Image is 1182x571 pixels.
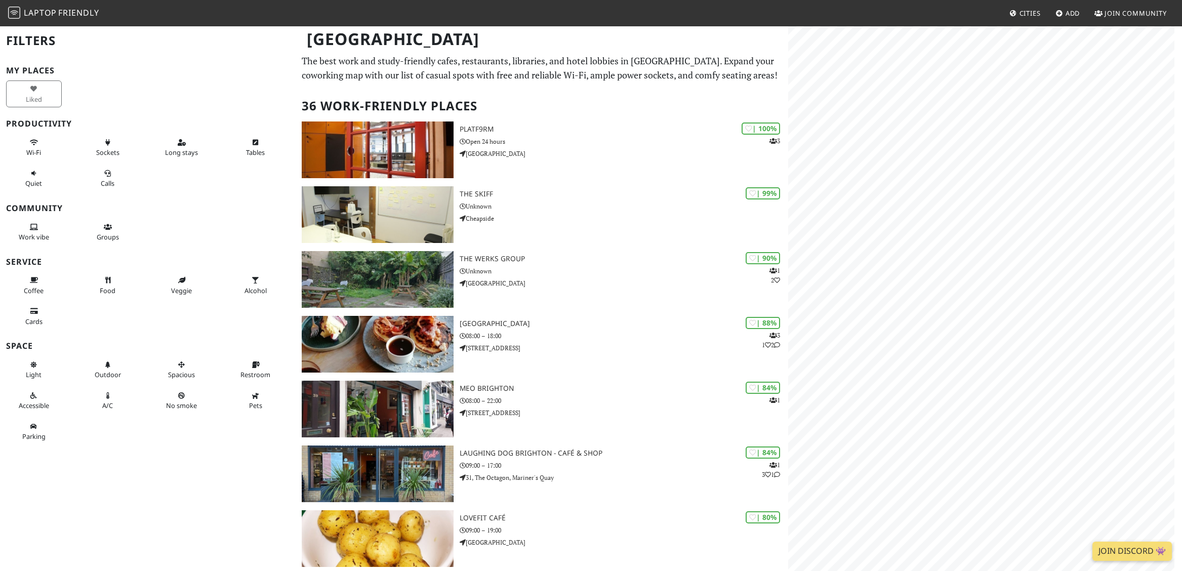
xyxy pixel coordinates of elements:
span: Stable Wi-Fi [26,148,41,157]
button: Veggie [154,272,210,299]
div: | 84% [746,446,780,458]
span: Outdoor area [95,370,121,379]
h1: [GEOGRAPHIC_DATA] [299,25,786,53]
span: Laptop [24,7,57,18]
a: Laughing Dog Brighton - Café & Shop | 84% 131 Laughing Dog Brighton - Café & Shop 09:00 – 17:00 3... [296,445,788,502]
p: Unknown [460,201,788,211]
button: Wi-Fi [6,134,62,161]
span: Alcohol [244,286,267,295]
h3: Lovefit Café [460,514,788,522]
span: Credit cards [25,317,43,326]
button: Tables [228,134,283,161]
img: The Werks Group [302,251,454,308]
div: | 100% [742,123,780,134]
img: LaptopFriendly [8,7,20,19]
button: Food [80,272,136,299]
h3: Space [6,341,290,351]
h3: My Places [6,66,290,75]
button: Quiet [6,165,62,192]
p: 09:00 – 17:00 [460,461,788,470]
button: Calls [80,165,136,192]
p: 1 3 1 [762,460,780,479]
button: Alcohol [228,272,283,299]
a: Lovefit Café | 80% Lovefit Café 09:00 – 19:00 [GEOGRAPHIC_DATA] [296,510,788,567]
button: Cards [6,303,62,330]
a: Cities [1005,4,1045,22]
button: Work vibe [6,219,62,246]
span: Add [1066,9,1080,18]
span: Restroom [240,370,270,379]
button: Restroom [228,356,283,383]
p: [GEOGRAPHIC_DATA] [460,538,788,547]
p: Cheapside [460,214,788,223]
button: Pets [228,387,283,414]
span: Work-friendly tables [246,148,265,157]
h3: Community [6,203,290,213]
span: Group tables [97,232,119,241]
h3: PLATF9RM [460,125,788,134]
span: Parking [22,432,46,441]
p: [GEOGRAPHIC_DATA] [460,278,788,288]
p: 1 [769,395,780,405]
span: Friendly [58,7,99,18]
span: Smoke free [166,401,197,410]
span: Spacious [168,370,195,379]
button: Coffee [6,272,62,299]
span: Air conditioned [102,401,113,410]
img: PLATF9RM [302,121,454,178]
h3: Productivity [6,119,290,129]
a: MEO Brighton | 84% 1 MEO Brighton 08:00 – 22:00 [STREET_ADDRESS] [296,381,788,437]
span: Cities [1020,9,1041,18]
img: MEO Brighton [302,381,454,437]
div: | 80% [746,511,780,523]
a: Join Community [1090,4,1171,22]
button: Long stays [154,134,210,161]
a: LaptopFriendly LaptopFriendly [8,5,99,22]
a: Add [1051,4,1084,22]
p: 09:00 – 19:00 [460,525,788,535]
button: Parking [6,418,62,445]
a: PLATF9RM | 100% 3 PLATF9RM Open 24 hours [GEOGRAPHIC_DATA] [296,121,788,178]
span: Quiet [25,179,42,188]
h2: 36 Work-Friendly Places [302,91,782,121]
p: Open 24 hours [460,137,788,146]
img: Laughing Dog Brighton - Café & Shop [302,445,454,502]
span: Pet friendly [249,401,262,410]
a: WOLFOX AVENUE | 88% 312 [GEOGRAPHIC_DATA] 08:00 – 18:00 [STREET_ADDRESS] [296,316,788,373]
span: Power sockets [96,148,119,157]
h3: Laughing Dog Brighton - Café & Shop [460,449,788,458]
h3: MEO Brighton [460,384,788,393]
button: Accessible [6,387,62,414]
p: [GEOGRAPHIC_DATA] [460,149,788,158]
h3: [GEOGRAPHIC_DATA] [460,319,788,328]
img: WOLFOX AVENUE [302,316,454,373]
p: Unknown [460,266,788,276]
img: The Skiff [302,186,454,243]
h3: Service [6,257,290,267]
span: People working [19,232,49,241]
button: Spacious [154,356,210,383]
span: Coffee [24,286,44,295]
p: [STREET_ADDRESS] [460,343,788,353]
h2: Filters [6,25,290,56]
button: Groups [80,219,136,246]
p: 31, The Octagon, Mariner's Quay [460,473,788,482]
button: A/C [80,387,136,414]
h3: The Skiff [460,190,788,198]
div: | 99% [746,187,780,199]
span: Food [100,286,115,295]
span: Join Community [1105,9,1167,18]
h3: The Werks Group [460,255,788,263]
p: 08:00 – 18:00 [460,331,788,341]
a: The Werks Group | 90% 12 The Werks Group Unknown [GEOGRAPHIC_DATA] [296,251,788,308]
div: | 88% [746,317,780,329]
a: The Skiff | 99% The Skiff Unknown Cheapside [296,186,788,243]
p: 3 [769,136,780,146]
a: Join Discord 👾 [1092,542,1172,561]
p: [STREET_ADDRESS] [460,408,788,418]
span: Accessible [19,401,49,410]
button: No smoke [154,387,210,414]
span: Natural light [26,370,42,379]
div: | 90% [746,252,780,264]
span: Veggie [171,286,192,295]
